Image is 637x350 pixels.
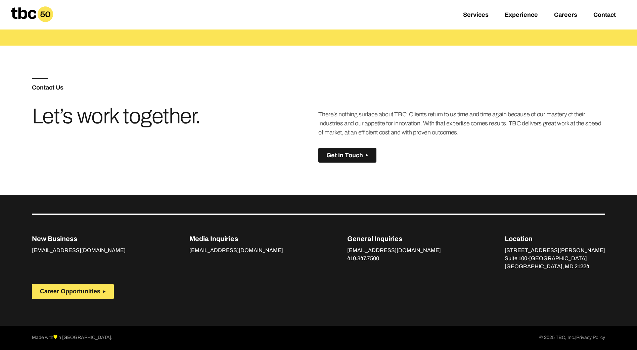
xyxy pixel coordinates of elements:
a: Careers [554,11,577,19]
button: Get in Touch [318,148,376,163]
h5: Contact Us [32,84,319,91]
p: Media Inquiries [189,234,283,244]
span: | [575,335,576,340]
a: [EMAIL_ADDRESS][DOMAIN_NAME] [189,247,283,255]
a: Privacy Policy [576,334,605,342]
p: [STREET_ADDRESS][PERSON_NAME] [505,246,605,254]
button: Career Opportunities [32,284,114,299]
p: New Business [32,234,126,244]
p: Suite 100-[GEOGRAPHIC_DATA] [505,254,605,262]
p: Location [505,234,605,244]
a: 410.347.7500 [347,255,379,263]
a: [EMAIL_ADDRESS][DOMAIN_NAME] [32,247,126,255]
a: [EMAIL_ADDRESS][DOMAIN_NAME] [347,247,441,255]
p: © 2025 TBC, Inc. [539,334,605,342]
p: [GEOGRAPHIC_DATA], MD 21224 [505,262,605,271]
p: General Inquiries [347,234,441,244]
span: Get in Touch [326,152,363,159]
span: Career Opportunities [40,288,100,295]
a: Home [5,19,58,26]
a: Contact [593,11,616,19]
a: Experience [505,11,538,19]
a: Services [463,11,489,19]
p: There’s nothing surface about TBC. Clients return to us time and time again because of our master... [318,110,605,137]
h3: Let’s work together. [32,107,223,126]
p: Made with in [GEOGRAPHIC_DATA]. [32,334,112,342]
